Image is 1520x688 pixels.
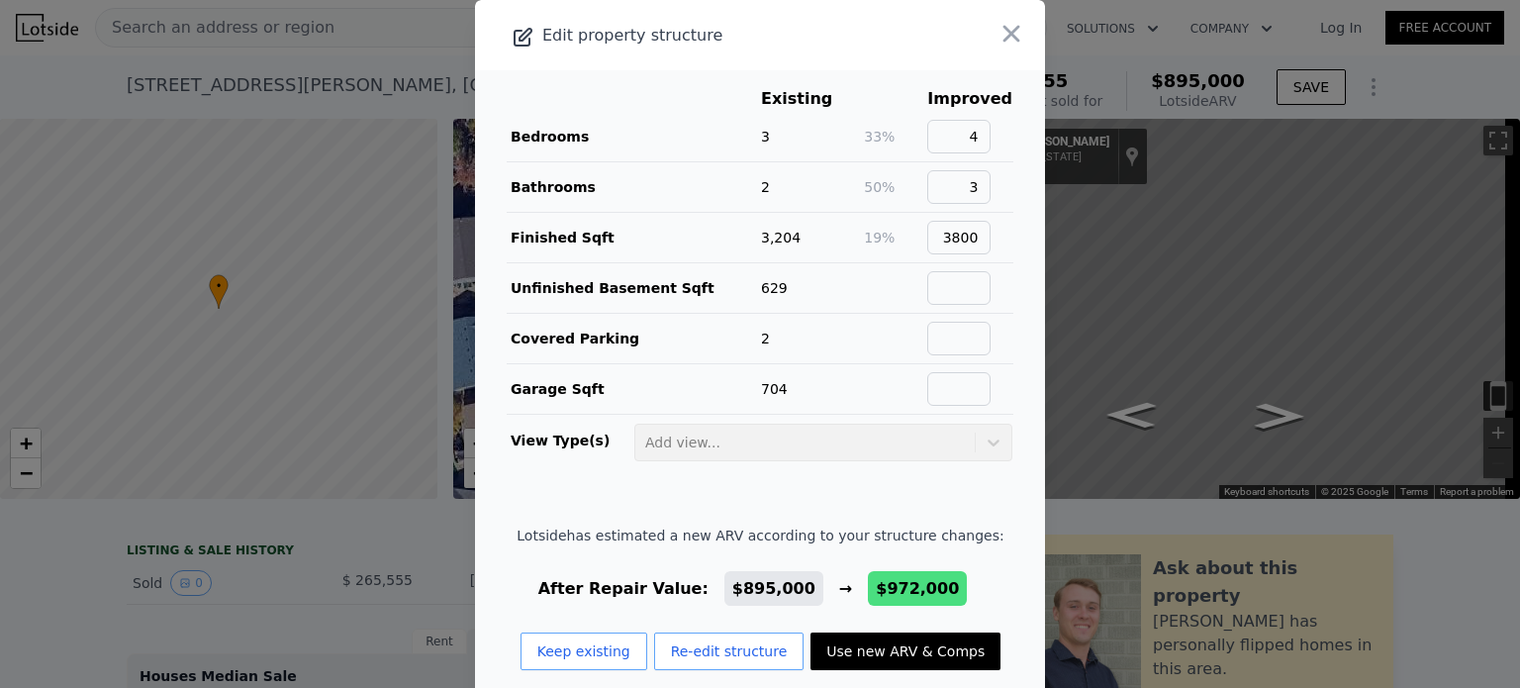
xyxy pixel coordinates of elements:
span: 3,204 [761,230,801,246]
span: $895,000 [732,579,815,598]
td: Covered Parking [507,314,760,364]
td: Bedrooms [507,112,760,162]
div: After Repair Value: → [517,577,1003,601]
td: Unfinished Basement Sqft [507,263,760,314]
td: Garage Sqft [507,364,760,415]
button: Use new ARV & Comps [810,633,1000,670]
span: 19% [864,230,895,246]
th: Improved [926,86,1013,112]
span: 33% [864,129,895,145]
span: $972,000 [876,579,959,598]
span: 629 [761,280,788,296]
td: Bathrooms [507,162,760,213]
td: Finished Sqft [507,213,760,263]
span: 2 [761,179,770,195]
span: 704 [761,381,788,397]
th: Existing [760,86,863,112]
span: 2 [761,331,770,346]
span: 50% [864,179,895,195]
span: 3 [761,129,770,145]
button: Keep existing [521,633,647,670]
button: Re-edit structure [654,633,805,670]
span: Lotside has estimated a new ARV according to your structure changes: [517,526,1003,545]
td: View Type(s) [507,415,633,462]
div: Edit property structure [475,22,931,49]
